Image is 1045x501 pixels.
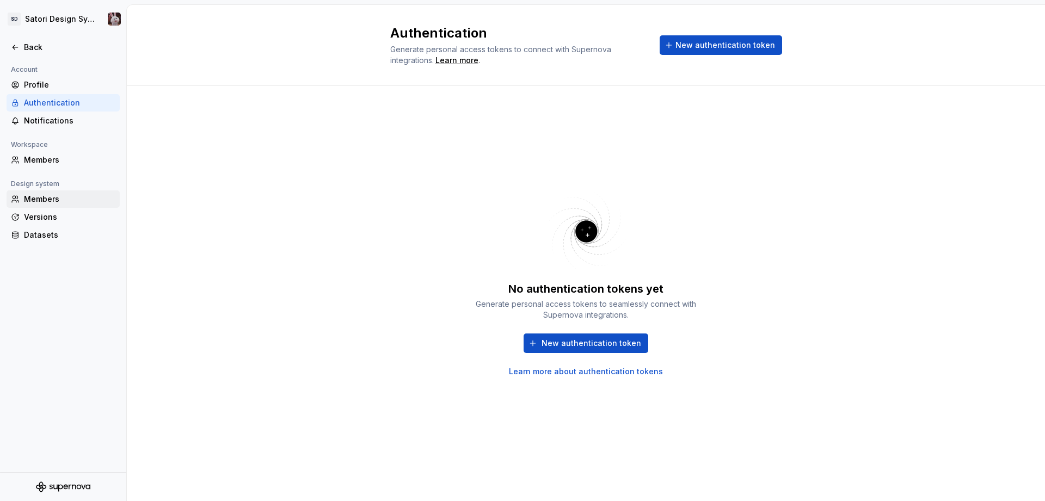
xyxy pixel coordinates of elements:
div: Account [7,63,42,76]
div: Satori Design System [25,14,95,24]
a: Learn more about authentication tokens [509,366,663,377]
span: Generate personal access tokens to connect with Supernova integrations. [390,45,613,65]
span: New authentication token [675,40,775,51]
span: New authentication token [542,338,641,349]
a: Learn more [435,55,478,66]
button: New authentication token [524,333,648,353]
a: Back [7,39,120,56]
div: Authentication [24,97,115,108]
a: Members [7,190,120,208]
svg: Supernova Logo [36,481,90,492]
a: Authentication [7,94,120,112]
a: Versions [7,208,120,226]
div: Profile [24,79,115,90]
div: Generate personal access tokens to seamlessly connect with Supernova integrations. [472,299,700,320]
div: Back [24,42,115,53]
a: Profile [7,76,120,94]
div: Versions [24,212,115,222]
div: Design system [7,177,64,190]
span: . [434,57,480,65]
div: No authentication tokens yet [508,281,663,296]
div: Members [24,154,115,165]
a: Notifications [7,112,120,129]
h2: Authentication [390,24,647,42]
a: Datasets [7,226,120,244]
a: Members [7,151,120,169]
div: Workspace [7,138,52,151]
div: Datasets [24,230,115,240]
div: SD [8,13,21,26]
div: Members [24,194,115,205]
button: New authentication token [660,35,782,55]
img: Andras Popovics [108,13,121,26]
div: Notifications [24,115,115,126]
button: SDSatori Design SystemAndras Popovics [2,7,124,31]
